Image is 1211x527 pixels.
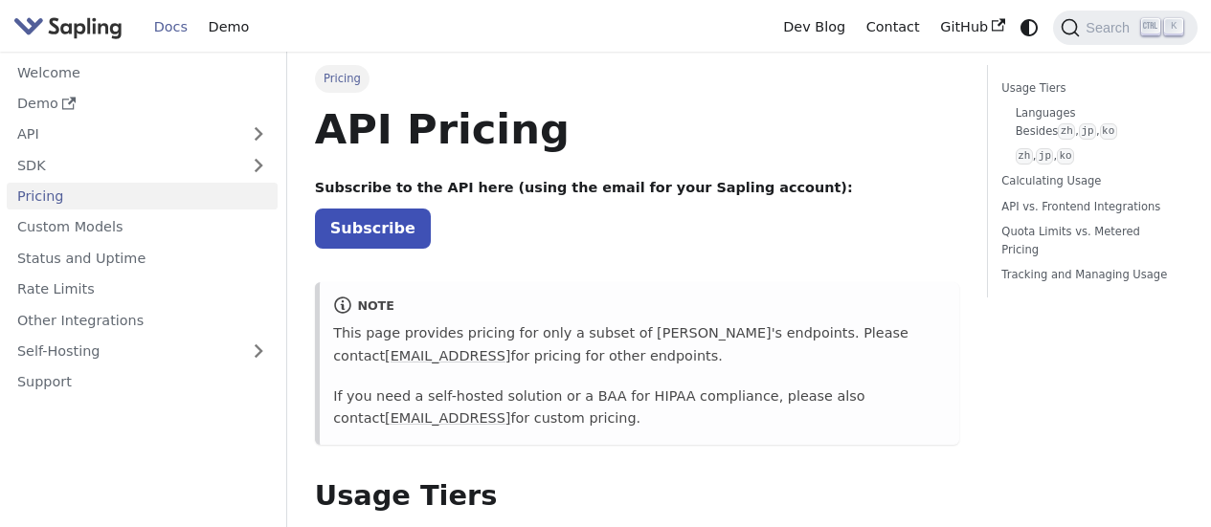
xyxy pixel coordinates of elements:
[7,338,278,365] a: Self-Hosting
[7,275,278,303] a: Rate Limits
[1079,123,1096,140] code: jp
[7,90,278,118] a: Demo
[1001,198,1177,216] a: API vs. Frontend Integrations
[198,12,259,42] a: Demo
[7,183,278,210] a: Pricing
[7,121,239,148] a: API
[1057,148,1074,165] code: ko
[7,368,278,396] a: Support
[1001,223,1177,259] a: Quota Limits vs. Metered Pricing
[315,65,959,92] nav: Breadcrumbs
[1016,104,1170,141] a: Languages Besideszh,jp,ko
[1080,20,1141,35] span: Search
[239,121,278,148] button: Expand sidebar category 'API'
[144,12,198,42] a: Docs
[333,296,946,318] div: note
[13,13,123,41] img: Sapling.ai
[1001,172,1177,190] a: Calculating Usage
[1016,13,1043,41] button: Switch between dark and light mode (currently system mode)
[773,12,855,42] a: Dev Blog
[315,209,431,248] a: Subscribe
[1001,79,1177,98] a: Usage Tiers
[7,151,239,179] a: SDK
[333,322,946,368] p: This page provides pricing for only a subset of [PERSON_NAME]'s endpoints. Please contact for pri...
[7,213,278,241] a: Custom Models
[315,180,853,195] strong: Subscribe to the API here (using the email for your Sapling account):
[1053,11,1197,45] button: Search (Ctrl+K)
[333,385,946,431] p: If you need a self-hosted solution or a BAA for HIPAA compliance, please also contact for custom ...
[1164,18,1183,35] kbd: K
[315,65,370,92] span: Pricing
[1016,147,1170,165] a: zh,jp,ko
[385,348,510,363] a: [EMAIL_ADDRESS]
[1001,266,1177,284] a: Tracking and Managing Usage
[930,12,1015,42] a: GitHub
[315,479,959,514] h2: Usage Tiers
[1058,123,1075,140] code: zh
[7,306,278,334] a: Other Integrations
[315,103,959,155] h1: API Pricing
[1100,123,1117,140] code: ko
[1016,148,1033,165] code: zh
[1036,148,1053,165] code: jp
[856,12,931,42] a: Contact
[239,151,278,179] button: Expand sidebar category 'SDK'
[13,13,129,41] a: Sapling.ai
[7,244,278,272] a: Status and Uptime
[7,58,278,86] a: Welcome
[385,410,510,426] a: [EMAIL_ADDRESS]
